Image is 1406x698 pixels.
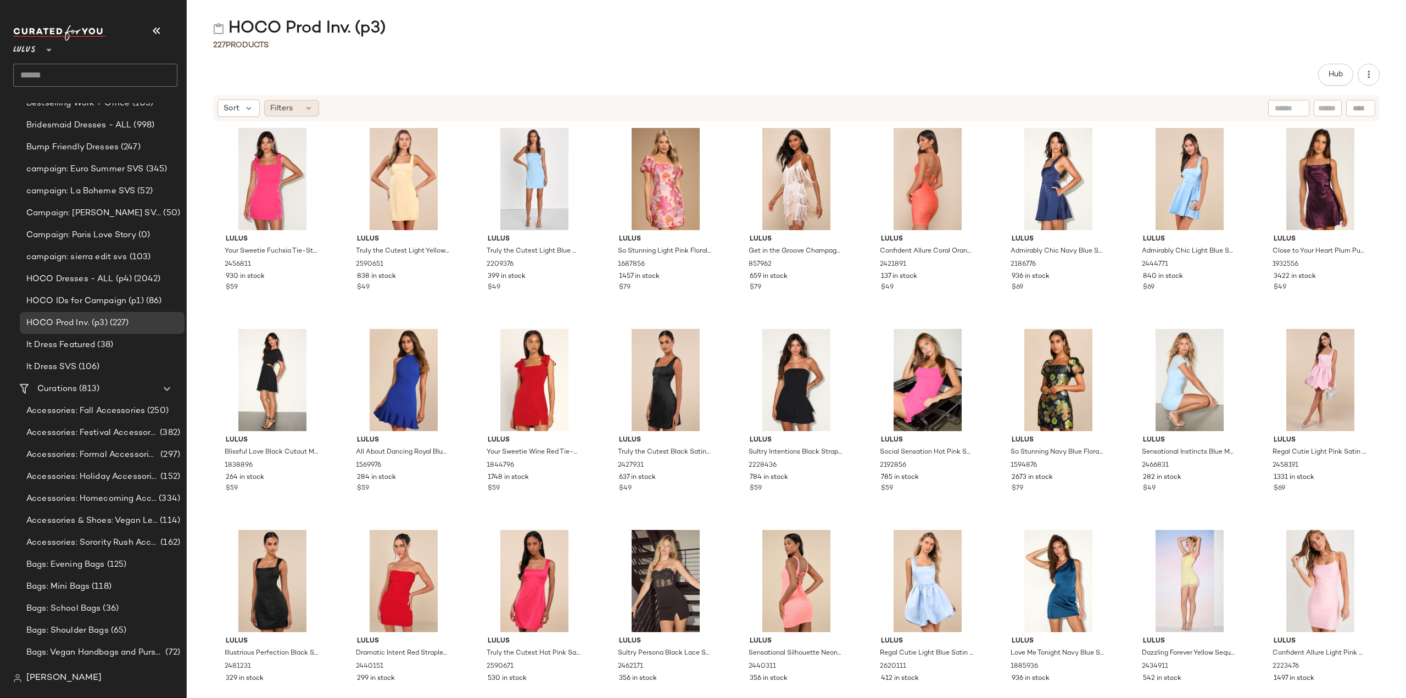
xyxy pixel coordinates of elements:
span: (65) [109,624,127,637]
span: 840 in stock [1143,272,1183,282]
span: $59 [226,484,238,494]
span: $49 [1274,283,1286,293]
span: Accessories: Festival Accessories [26,427,158,439]
span: 784 in stock [750,473,788,483]
span: $69 [1274,484,1285,494]
span: 2590671 [487,662,514,672]
span: $59 [488,484,500,494]
span: 838 in stock [357,272,396,282]
span: Lulus [619,435,712,445]
span: Accessories: Fall Accessories [26,405,145,417]
span: (998) [131,119,154,132]
span: Truly the Cutest Black Satin Square Neck Mini Dress [618,448,711,457]
span: Lulus [619,636,712,646]
span: $49 [357,283,370,293]
span: 2456811 [225,260,251,270]
span: Social Sensation Hot Pink Square Neck Mini Bodycon Dress [880,448,973,457]
span: Your Sweetie Fuchsia Tie-Strap Mini Dress [225,247,318,256]
img: 12528621_2620111.jpg [872,530,983,632]
img: 9186101_1844796.jpg [479,329,590,431]
span: $59 [226,283,238,293]
span: Lulus [619,234,712,244]
span: Lulus [881,435,974,445]
span: 930 in stock [226,272,265,282]
img: 11932061_2427931.jpg [610,329,721,431]
span: Dramatic Intent Red Strapless Corset Bodycon Mini Dress [356,649,449,658]
span: HOCO IDs for Campaign (p1) [26,295,144,308]
span: Lulus [488,636,581,646]
span: campaign: Euro Summer SVS [26,163,144,176]
span: Lulus [226,234,319,244]
span: Curations [37,383,77,395]
span: (52) [135,185,153,198]
span: Bags: Mini Bags [26,580,90,593]
span: 284 in stock [357,473,396,483]
span: Lulus [226,435,319,445]
span: 2466831 [1142,461,1169,471]
span: 1331 in stock [1274,473,1314,483]
span: Dazzling Forever Yellow Sequin Beaded Bodycon Mini Dress [1142,649,1235,658]
span: 2192856 [880,461,906,471]
span: [PERSON_NAME] [26,672,102,685]
span: So Stunning Navy Blue Floral Jacquard Puff Sleeve Mini Dress [1011,448,1104,457]
span: Bags: Vegan Handbags and Purses [26,646,163,659]
span: 936 in stock [1012,674,1050,684]
span: 356 in stock [619,674,657,684]
div: HOCO Prod Inv. (p3) [213,18,386,40]
span: Lulus [1012,234,1105,244]
span: 637 in stock [619,473,656,483]
span: 2228436 [749,461,777,471]
span: 857962 [749,260,772,270]
span: Lulus [1012,435,1105,445]
span: 1457 in stock [619,272,660,282]
img: 11908421_2440311.jpg [741,530,852,632]
span: Regal Cutie Light Blue Satin Square Neck Bubble-Hem Mini Dress [880,649,973,658]
span: 2186776 [1011,260,1036,270]
span: 1932556 [1273,260,1298,270]
span: (813) [77,383,99,395]
img: 11936561_2481231.jpg [217,530,328,632]
span: Truly the Cutest Light Yellow Satin Square Neck Mini Dress [356,247,449,256]
span: It Dress Featured [26,339,95,351]
img: 11792481_2444771.jpg [1134,128,1245,230]
span: (36) [101,602,119,615]
span: Lulus [488,234,581,244]
span: (50) [161,207,180,220]
img: svg%3e [213,23,224,34]
span: So Stunning Light Pink Floral Jacquard Puff Sleeve Mini Dres [618,247,711,256]
button: Hub [1318,64,1353,86]
span: (382) [158,427,180,439]
span: Confident Allure Coral Orange Ruched Lace-Up Bodycon Mini Dress [880,247,973,256]
span: (106) [76,361,100,373]
span: Filters [270,103,293,114]
img: 11656501_2421891.jpg [872,128,983,230]
span: (162) [158,537,180,549]
span: 264 in stock [226,473,264,483]
span: (250) [145,405,169,417]
div: Products [213,40,269,51]
img: 2192856_2_01_hero_Retakes_2025-08-15.jpg [872,329,983,431]
span: Confident Allure Light Pink Ruched Lace-Up Bodycon Mini Dress [1273,649,1366,658]
img: 12910001_2462171.jpg [610,530,721,632]
span: 1497 in stock [1274,674,1314,684]
span: 1844796 [487,461,514,471]
span: Lulus [1274,435,1367,445]
span: 412 in stock [881,674,919,684]
span: 137 in stock [881,272,917,282]
img: 10701981_2209376.jpg [479,128,590,230]
span: $59 [357,484,369,494]
span: $69 [1012,283,1023,293]
span: Admirably Chic Light Blue Satin Lace-Up Mini Dress with Pockets [1142,247,1235,256]
span: 2421891 [880,260,906,270]
span: Sensational Silhouette Neon Coral Mesh Ruched Lace-Up Mini Dress [749,649,842,658]
img: 12541581_2590671.jpg [479,530,590,632]
span: 227 [213,41,226,49]
span: 3422 in stock [1274,272,1316,282]
span: Lulus [226,636,319,646]
img: 2186776_2_02_front_Retakes_2025-07-29.jpg [1003,128,1114,230]
span: Accessories: Holiday Accessories [26,471,158,483]
span: Accessories: Homecoming Accessories [26,493,157,505]
span: 1687856 [618,260,645,270]
img: 2228436_2_01_hero_Retakes_2025-07-29.jpg [741,329,852,431]
span: Accessories: Sorority Rush Accessories [26,537,158,549]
